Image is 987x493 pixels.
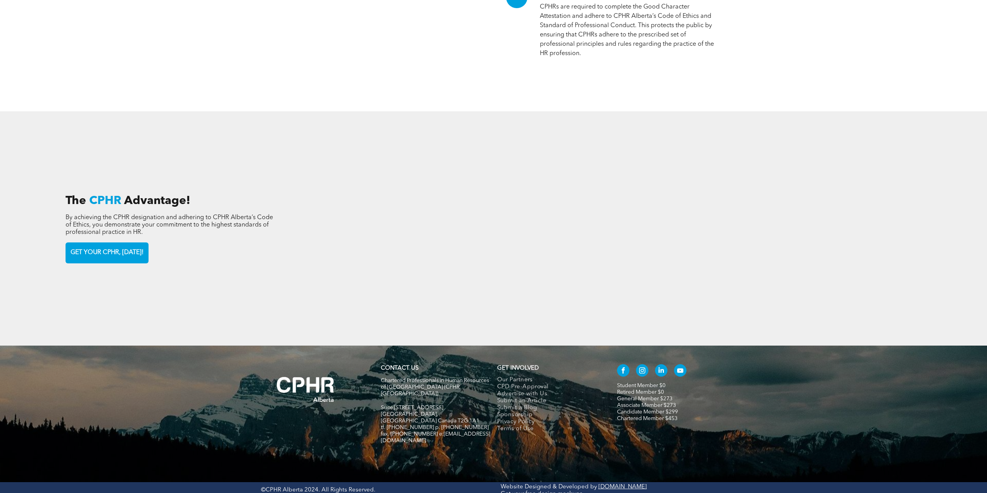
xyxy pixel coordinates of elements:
[617,364,629,379] a: facebook
[497,391,601,398] a: Advertise with Us
[501,484,597,490] a: Website Designed & Developed by
[381,412,479,424] span: [GEOGRAPHIC_DATA], [GEOGRAPHIC_DATA] Canada T2G 1A1
[497,398,601,405] a: Submit an Article
[497,365,539,371] span: GET INVOLVED
[655,364,667,379] a: linkedin
[381,378,489,396] span: Chartered Professionals in Human Resources of [GEOGRAPHIC_DATA] (CPHR [GEOGRAPHIC_DATA])
[261,487,375,493] span: ©CPHR Alberta 2024. All Rights Reserved.
[617,416,678,421] a: Chartered Member $453
[381,425,489,430] span: tf. [PHONE_NUMBER] p. [PHONE_NUMBER]
[66,214,273,235] span: By achieving the CPHR designation and adhering to CPHR Alberta’s Code of Ethics, you demonstrate ...
[497,412,601,419] a: Sponsorship
[261,361,350,418] img: A white background with a few lines on it
[124,195,190,207] span: Advantage!
[598,484,647,490] a: [DOMAIN_NAME]
[66,242,149,263] a: GET YOUR CPHR, [DATE]!
[497,426,601,432] a: Terms of Use
[381,365,418,371] a: CONTACT US
[381,431,490,443] span: fax. [PHONE_NUMBER] e:[EMAIL_ADDRESS][DOMAIN_NAME]
[617,403,676,408] a: Associate Member $273
[497,384,601,391] a: CPD Pre-Approval
[381,405,443,410] span: Suite [STREET_ADDRESS]
[68,245,146,260] span: GET YOUR CPHR, [DATE]!
[617,389,664,395] a: Retired Member $0
[497,377,601,384] a: Our Partners
[497,419,601,426] a: Privacy Policy
[89,195,121,207] span: CPHR
[540,2,720,58] p: CPHRs are required to complete the Good Character Attestation and adhere to CPHR Alberta’s Code o...
[497,405,601,412] a: Submit a Blog
[66,195,86,207] span: The
[617,383,665,388] a: Student Member $0
[617,409,678,415] a: Candidate Member $299
[636,364,648,379] a: instagram
[617,396,672,401] a: General Member $273
[674,364,686,379] a: youtube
